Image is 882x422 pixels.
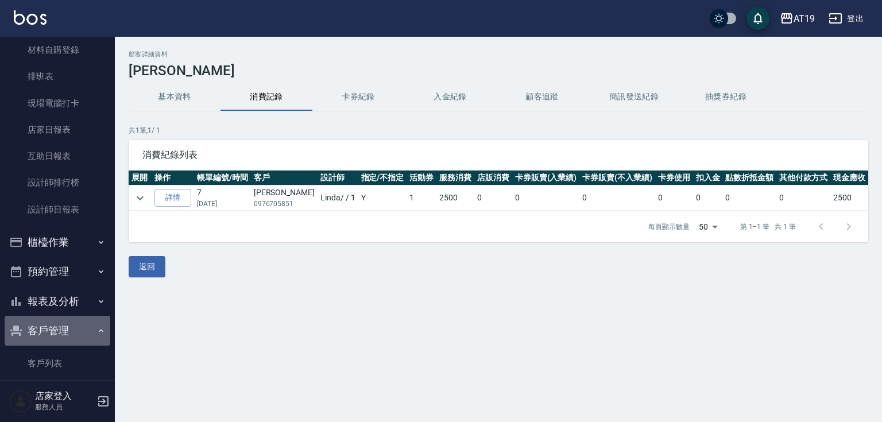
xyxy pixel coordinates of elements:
[655,185,693,211] td: 0
[746,7,769,30] button: save
[9,390,32,413] img: Person
[436,171,474,185] th: 服務消費
[254,199,315,209] p: 0976705851
[5,350,110,377] a: 客戶列表
[312,83,404,111] button: 卡券紀錄
[436,185,474,211] td: 2500
[358,185,407,211] td: Y
[5,287,110,316] button: 報表及分析
[154,189,191,207] a: 詳情
[512,185,580,211] td: 0
[142,149,854,161] span: 消費紀錄列表
[14,10,47,25] img: Logo
[722,171,776,185] th: 點數折抵金額
[197,199,248,209] p: [DATE]
[5,227,110,257] button: 櫃檯作業
[407,185,436,211] td: 1
[588,83,680,111] button: 簡訊發送紀錄
[35,402,94,412] p: 服務人員
[693,185,723,211] td: 0
[5,117,110,143] a: 店家日報表
[694,211,722,242] div: 50
[5,143,110,169] a: 互助日報表
[318,171,358,185] th: 設計師
[129,125,868,135] p: 共 1 筆, 1 / 1
[194,185,251,211] td: 7
[579,171,655,185] th: 卡券販賣(不入業績)
[474,185,512,211] td: 0
[129,63,868,79] h3: [PERSON_NAME]
[579,185,655,211] td: 0
[152,171,194,185] th: 操作
[776,171,830,185] th: 其他付款方式
[474,171,512,185] th: 店販消費
[794,11,815,26] div: AT19
[131,189,149,207] button: expand row
[5,196,110,223] a: 設計師日報表
[680,83,772,111] button: 抽獎券紀錄
[5,257,110,287] button: 預約管理
[129,256,165,277] button: 返回
[830,185,868,211] td: 2500
[5,169,110,196] a: 設計師排行榜
[655,171,693,185] th: 卡券使用
[35,390,94,402] h5: 店家登入
[404,83,496,111] button: 入金紀錄
[5,377,110,403] a: 客資篩選匯出
[512,171,580,185] th: 卡券販賣(入業績)
[129,51,868,58] h2: 顧客詳細資料
[5,37,110,63] a: 材料自購登錄
[5,63,110,90] a: 排班表
[776,185,830,211] td: 0
[129,83,220,111] button: 基本資料
[740,222,796,232] p: 第 1–1 筆 共 1 筆
[693,171,723,185] th: 扣入金
[5,316,110,346] button: 客戶管理
[496,83,588,111] button: 顧客追蹤
[775,7,819,30] button: AT19
[129,171,152,185] th: 展開
[722,185,776,211] td: 0
[251,185,318,211] td: [PERSON_NAME]
[220,83,312,111] button: 消費記錄
[318,185,358,211] td: Linda / / 1
[251,171,318,185] th: 客戶
[358,171,407,185] th: 指定/不指定
[830,171,868,185] th: 現金應收
[194,171,251,185] th: 帳單編號/時間
[648,222,690,232] p: 每頁顯示數量
[5,90,110,117] a: 現場電腦打卡
[824,8,868,29] button: 登出
[407,171,436,185] th: 活動券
